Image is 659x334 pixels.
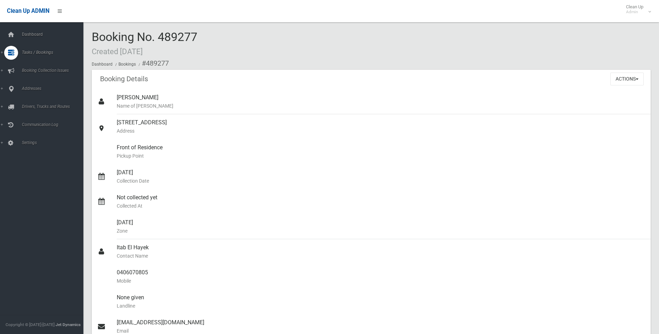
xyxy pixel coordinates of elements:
[117,277,645,285] small: Mobile
[56,322,81,327] strong: Jet Dynamics
[20,104,89,109] span: Drivers, Trucks and Routes
[20,68,89,73] span: Booking Collection Issues
[92,62,113,67] a: Dashboard
[117,164,645,189] div: [DATE]
[92,30,197,57] span: Booking No. 489277
[20,140,89,145] span: Settings
[626,9,643,15] small: Admin
[92,72,156,86] header: Booking Details
[117,289,645,314] div: None given
[117,89,645,114] div: [PERSON_NAME]
[623,4,650,15] span: Clean Up
[117,102,645,110] small: Name of [PERSON_NAME]
[117,214,645,239] div: [DATE]
[118,62,136,67] a: Bookings
[20,50,89,55] span: Tasks / Bookings
[117,152,645,160] small: Pickup Point
[117,139,645,164] div: Front of Residence
[7,8,49,14] span: Clean Up ADMIN
[20,122,89,127] span: Communication Log
[117,189,645,214] div: Not collected yet
[117,127,645,135] small: Address
[92,47,143,56] small: Created [DATE]
[117,227,645,235] small: Zone
[137,57,169,70] li: #489277
[117,239,645,264] div: Itab El Hayek
[610,73,644,85] button: Actions
[117,264,645,289] div: 0406070805
[117,252,645,260] small: Contact Name
[20,86,89,91] span: Addresses
[117,202,645,210] small: Collected At
[117,177,645,185] small: Collection Date
[117,302,645,310] small: Landline
[20,32,89,37] span: Dashboard
[117,114,645,139] div: [STREET_ADDRESS]
[6,322,55,327] span: Copyright © [DATE]-[DATE]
